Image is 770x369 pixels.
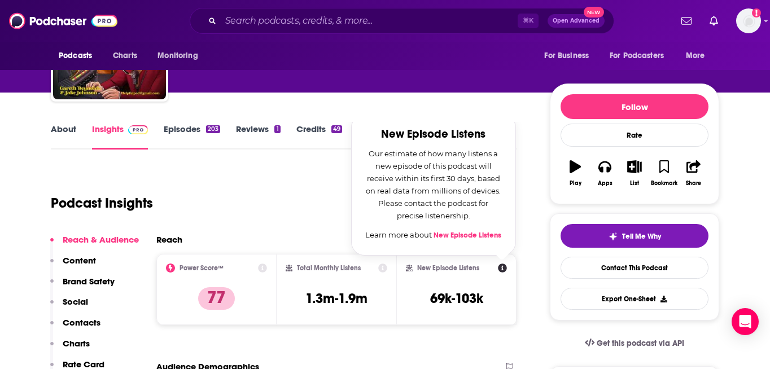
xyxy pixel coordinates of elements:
[296,124,342,150] a: Credits49
[198,287,235,310] p: 77
[561,257,708,279] a: Contact This Podcast
[236,124,280,150] a: Reviews1
[63,234,139,245] p: Reach & Audience
[365,229,502,241] p: Learn more about
[92,124,148,150] a: InsightsPodchaser Pro
[50,296,88,317] button: Social
[576,330,693,357] a: Get this podcast via API
[365,128,502,140] h2: New Episode Listens
[609,232,618,241] img: tell me why sparkle
[548,14,605,28] button: Open AdvancedNew
[590,153,619,194] button: Apps
[584,7,604,17] span: New
[206,125,220,133] div: 203
[50,276,115,297] button: Brand Safety
[128,125,148,134] img: Podchaser Pro
[106,45,144,67] a: Charts
[679,153,708,194] button: Share
[51,124,76,150] a: About
[649,153,679,194] button: Bookmark
[678,45,719,67] button: open menu
[59,48,92,64] span: Podcasts
[677,11,696,30] a: Show notifications dropdown
[51,195,153,212] h1: Podcast Insights
[536,45,603,67] button: open menu
[705,11,723,30] a: Show notifications dropdown
[602,45,680,67] button: open menu
[50,317,100,338] button: Contacts
[63,296,88,307] p: Social
[686,180,701,187] div: Share
[544,48,589,64] span: For Business
[158,48,198,64] span: Monitoring
[561,153,590,194] button: Play
[274,125,280,133] div: 1
[50,255,96,276] button: Content
[164,124,220,150] a: Episodes203
[365,147,502,222] p: Our estimate of how many listens a new episode of this podcast will receive within its first 30 d...
[570,180,581,187] div: Play
[417,264,479,272] h2: New Episode Listens
[430,290,483,307] h3: 69k-103k
[597,339,684,348] span: Get this podcast via API
[180,264,224,272] h2: Power Score™
[63,317,100,328] p: Contacts
[150,45,212,67] button: open menu
[620,153,649,194] button: List
[561,94,708,119] button: Follow
[561,288,708,310] button: Export One-Sheet
[9,10,117,32] img: Podchaser - Follow, Share and Rate Podcasts
[190,8,614,34] div: Search podcasts, credits, & more...
[434,231,501,240] a: New Episode Listens
[561,124,708,147] div: Rate
[63,255,96,266] p: Content
[553,18,600,24] span: Open Advanced
[598,180,613,187] div: Apps
[113,48,137,64] span: Charts
[736,8,761,33] span: Logged in as rmiremadi
[686,48,705,64] span: More
[630,180,639,187] div: List
[50,234,139,255] button: Reach & Audience
[51,45,107,67] button: open menu
[221,12,518,30] input: Search podcasts, credits, & more...
[331,125,342,133] div: 49
[561,224,708,248] button: tell me why sparkleTell Me Why
[518,14,539,28] span: ⌘ K
[732,308,759,335] div: Open Intercom Messenger
[736,8,761,33] img: User Profile
[622,232,661,241] span: Tell Me Why
[752,8,761,17] svg: Add a profile image
[156,234,182,245] h2: Reach
[63,338,90,349] p: Charts
[610,48,664,64] span: For Podcasters
[736,8,761,33] button: Show profile menu
[297,264,361,272] h2: Total Monthly Listens
[63,276,115,287] p: Brand Safety
[651,180,677,187] div: Bookmark
[305,290,368,307] h3: 1.3m-1.9m
[50,338,90,359] button: Charts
